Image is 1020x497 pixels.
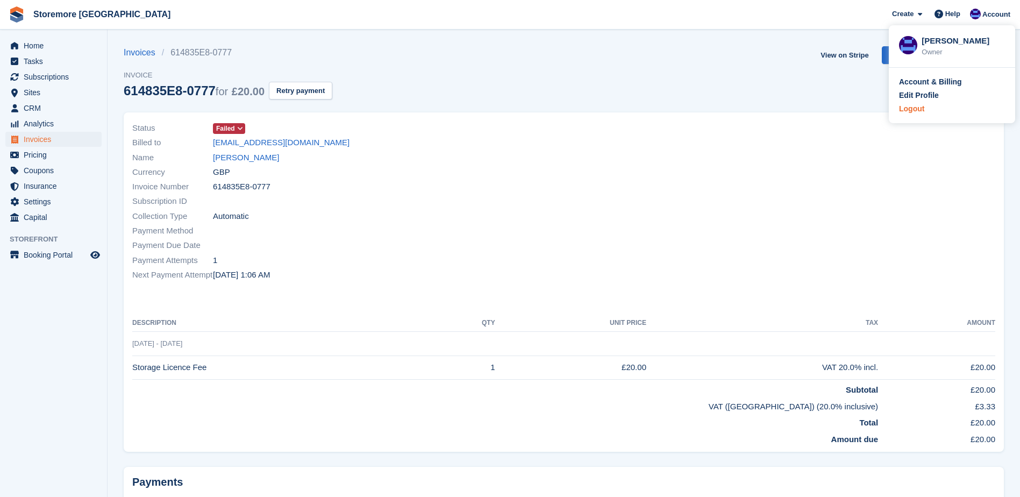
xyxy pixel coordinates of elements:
span: Next Payment Attempt [132,269,213,281]
a: View on Stripe [816,46,873,64]
img: Angela [970,9,981,19]
span: Payment Due Date [132,239,213,252]
a: menu [5,101,102,116]
td: £3.33 [878,396,995,413]
span: Automatic [213,210,249,223]
div: Logout [899,103,924,115]
div: VAT 20.0% incl. [646,361,878,374]
nav: breadcrumbs [124,46,332,59]
td: Storage Licence Fee [132,356,440,380]
strong: Amount due [831,435,879,444]
a: [EMAIL_ADDRESS][DOMAIN_NAME] [213,137,349,149]
span: Currency [132,166,213,179]
a: menu [5,132,102,147]
a: Download Invoice [882,46,957,64]
span: [DATE] - [DATE] [132,339,182,347]
a: menu [5,38,102,53]
span: Account [982,9,1010,20]
strong: Subtotal [846,385,878,394]
span: Name [132,152,213,164]
a: menu [5,54,102,69]
span: Status [132,122,213,134]
h2: Payments [132,475,995,489]
span: Insurance [24,179,88,194]
td: £20.00 [878,413,995,429]
a: Failed [213,122,245,134]
div: Owner [922,47,1005,58]
span: Booking Portal [24,247,88,262]
a: Preview store [89,248,102,261]
span: Subscription ID [132,195,213,208]
span: Capital [24,210,88,225]
span: GBP [213,166,230,179]
span: Invoice Number [132,181,213,193]
span: Coupons [24,163,88,178]
span: Create [892,9,914,19]
a: menu [5,179,102,194]
th: Tax [646,315,878,332]
th: Amount [878,315,995,332]
img: stora-icon-8386f47178a22dfd0bd8f6a31ec36ba5ce8667c1dd55bd0f319d3a0aa187defe.svg [9,6,25,23]
div: 614835E8-0777 [124,83,265,98]
span: Subscriptions [24,69,88,84]
span: for [216,86,228,97]
a: Invoices [124,46,162,59]
a: Storemore [GEOGRAPHIC_DATA] [29,5,175,23]
span: Collection Type [132,210,213,223]
a: Edit Profile [899,90,1005,101]
a: menu [5,147,102,162]
span: 1 [213,254,217,267]
button: Retry payment [269,82,332,100]
span: Payment Method [132,225,213,237]
td: £20.00 [878,380,995,396]
td: £20.00 [878,429,995,446]
span: CRM [24,101,88,116]
td: VAT ([GEOGRAPHIC_DATA]) (20.0% inclusive) [132,396,878,413]
a: menu [5,69,102,84]
span: £20.00 [232,86,265,97]
th: Unit Price [495,315,646,332]
a: menu [5,85,102,100]
a: menu [5,247,102,262]
th: QTY [440,315,495,332]
div: Edit Profile [899,90,939,101]
a: Account & Billing [899,76,1005,88]
a: Logout [899,103,1005,115]
span: Invoices [24,132,88,147]
img: Angela [899,36,917,54]
span: Pricing [24,147,88,162]
span: Sites [24,85,88,100]
div: Account & Billing [899,76,962,88]
span: Home [24,38,88,53]
div: [PERSON_NAME] [922,35,1005,45]
strong: Total [859,418,878,427]
time: 2025-10-04 00:06:34 UTC [213,269,270,281]
span: Settings [24,194,88,209]
a: menu [5,210,102,225]
a: menu [5,163,102,178]
td: £20.00 [495,356,646,380]
span: Tasks [24,54,88,69]
span: Billed to [132,137,213,149]
a: menu [5,116,102,131]
a: menu [5,194,102,209]
td: £20.00 [878,356,995,380]
span: Invoice [124,70,332,81]
a: [PERSON_NAME] [213,152,279,164]
td: 1 [440,356,495,380]
th: Description [132,315,440,332]
span: Help [945,9,960,19]
span: Storefront [10,234,107,245]
span: Failed [216,124,235,133]
span: Analytics [24,116,88,131]
span: Payment Attempts [132,254,213,267]
span: 614835E8-0777 [213,181,270,193]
